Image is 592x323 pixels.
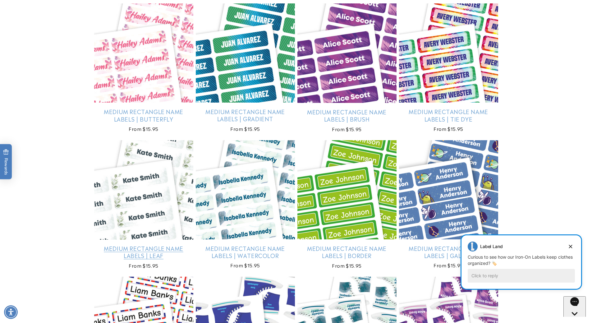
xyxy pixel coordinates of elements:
a: Medium Rectangle Name Labels | Tie Dye [399,108,498,122]
a: Medium Rectangle Name Labels | Watercolor [196,245,295,259]
iframe: Gorgias live chat campaigns [457,234,586,298]
div: Accessibility Menu [4,305,18,319]
a: Medium Rectangle Name Labels | Butterfly [94,108,193,122]
a: Medium Rectangle Name Labels | Leaf [94,245,193,259]
a: Medium Rectangle Name Labels | Border [297,245,397,259]
a: Medium Rectangle Name Labels | Galaxy [399,245,498,259]
a: Medium Rectangle Name Labels | Gradient [196,108,295,122]
iframe: Gorgias live chat messenger [563,296,586,317]
a: Medium Rectangle Name Labels | Brush [297,108,397,123]
iframe: Sign Up via Text for Offers [5,273,79,292]
span: Rewards [3,149,9,175]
